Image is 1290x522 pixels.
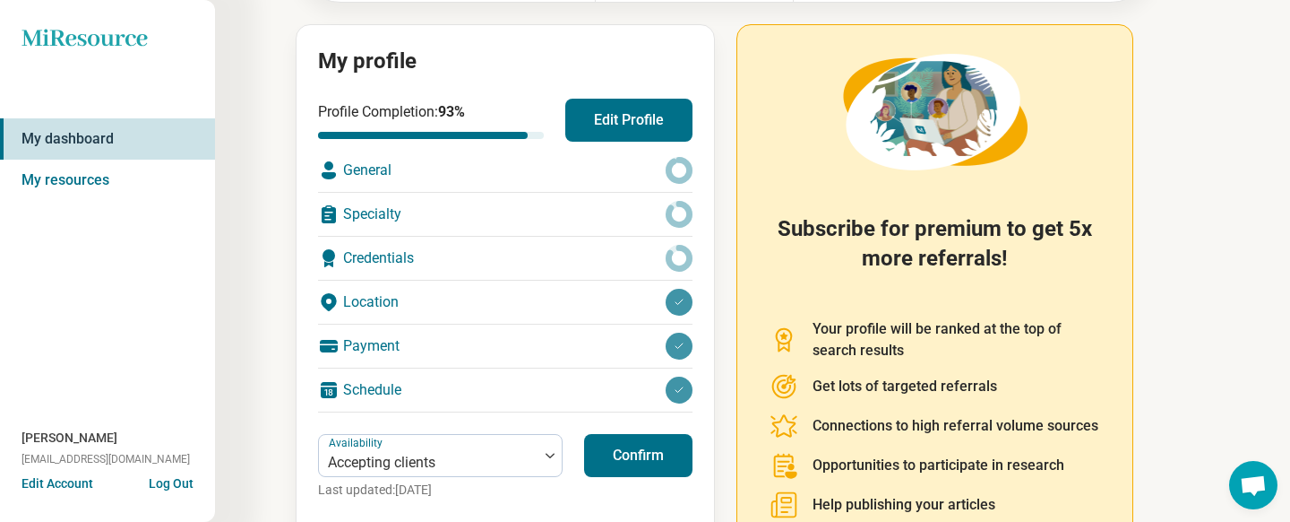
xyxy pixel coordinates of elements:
div: Specialty [318,193,692,236]
button: Edit Account [21,474,93,493]
div: Profile Completion: [318,101,544,139]
button: Log Out [149,474,193,489]
div: Location [318,281,692,324]
p: Your profile will be ranked at the top of search results [813,318,1100,361]
div: Credentials [318,237,692,280]
p: Get lots of targeted referrals [813,376,997,397]
p: Last updated: [DATE] [318,481,563,500]
div: Open chat [1229,461,1277,509]
div: General [318,149,692,192]
p: Connections to high referral volume sources [813,415,1098,437]
button: Confirm [584,434,692,477]
div: Schedule [318,369,692,412]
span: [EMAIL_ADDRESS][DOMAIN_NAME] [21,451,190,467]
p: Opportunities to participate in research [813,455,1064,476]
span: [PERSON_NAME] [21,429,117,448]
h2: Subscribe for premium to get 5x more referrals! [770,214,1100,297]
div: Payment [318,325,692,368]
span: 93 % [438,103,465,120]
h2: My profile [318,47,692,77]
button: Edit Profile [565,99,692,142]
label: Availability [329,437,386,449]
p: Help publishing your articles [813,494,995,516]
